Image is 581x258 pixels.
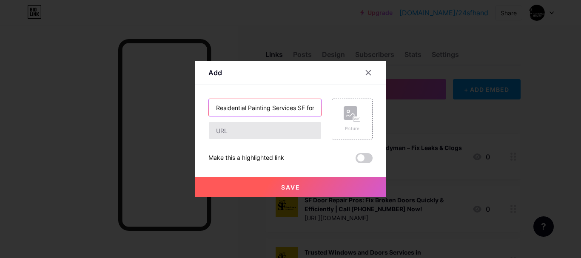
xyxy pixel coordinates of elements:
[195,177,386,197] button: Save
[208,153,284,163] div: Make this a highlighted link
[208,68,222,78] div: Add
[209,122,321,139] input: URL
[281,184,300,191] span: Save
[344,125,361,132] div: Picture
[209,99,321,116] input: Title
